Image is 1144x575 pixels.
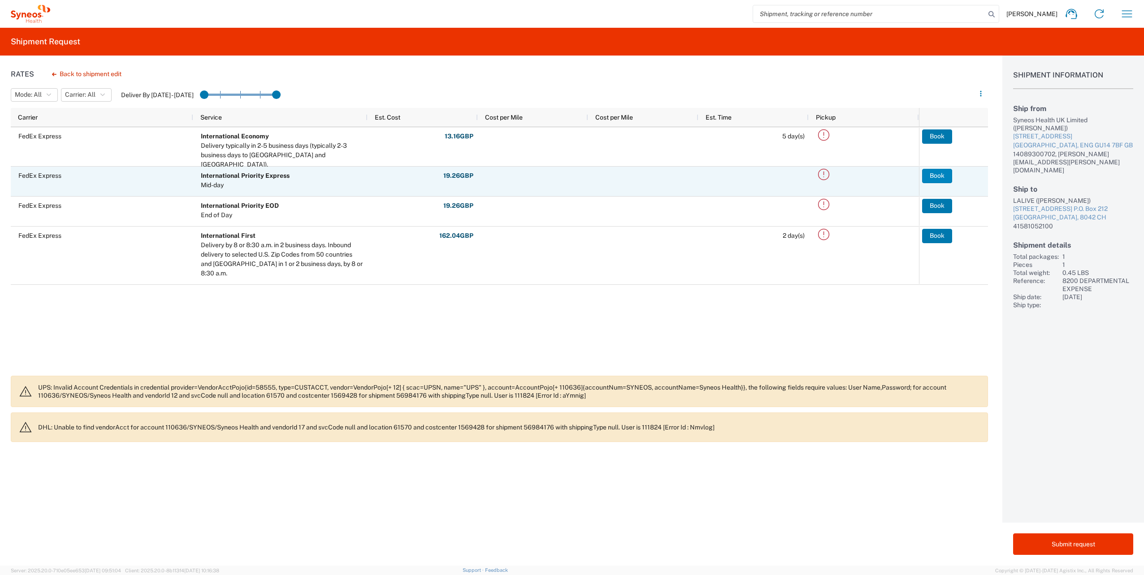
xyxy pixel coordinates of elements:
[439,232,473,240] strong: 162.04 GBP
[125,568,219,573] span: Client: 2025.20.0-8b113f4
[1062,253,1133,261] div: 1
[1013,205,1133,214] div: [STREET_ADDRESS] P.O. Box 212
[201,202,279,209] b: International Priority EOD
[1013,150,1133,174] div: 14089300702, [PERSON_NAME][EMAIL_ADDRESS][PERSON_NAME][DOMAIN_NAME]
[922,169,952,183] button: Book
[85,568,121,573] span: [DATE] 09:51:04
[485,567,508,573] a: Feedback
[485,114,523,121] span: Cost per Mile
[922,129,952,144] button: Book
[38,423,980,431] p: DHL: Unable to find vendorAcct for account 110636/SYNEOS/Syneos Health and vendorId 17 and svcCod...
[816,114,836,121] span: Pickup
[375,114,400,121] span: Est. Cost
[18,133,61,140] span: FedEx Express
[922,229,952,243] button: Book
[1013,261,1059,269] div: Pieces
[18,172,61,179] span: FedEx Express
[443,169,474,183] button: 19.26GBP
[443,172,473,180] strong: 19.26 GBP
[11,70,34,78] h1: Rates
[783,232,805,239] span: 2 day(s)
[1013,71,1133,89] h1: Shipment Information
[443,202,473,210] strong: 19.26 GBP
[706,114,732,121] span: Est. Time
[18,114,38,121] span: Carrier
[1013,222,1133,230] div: 41581052100
[11,568,121,573] span: Server: 2025.20.0-710e05ee653
[463,567,485,573] a: Support
[1062,293,1133,301] div: [DATE]
[1013,241,1133,249] h2: Shipment details
[1013,277,1059,293] div: Reference:
[444,129,474,144] button: 13.16GBP
[995,566,1133,575] span: Copyright © [DATE]-[DATE] Agistix Inc., All Rights Reserved
[121,91,194,99] label: Deliver By [DATE] - [DATE]
[184,568,219,573] span: [DATE] 10:16:38
[65,90,95,99] span: Carrier: All
[443,199,474,213] button: 19.26GBP
[922,199,952,213] button: Book
[200,114,222,121] span: Service
[1013,104,1133,113] h2: Ship from
[11,36,80,47] h2: Shipment Request
[1006,10,1057,18] span: [PERSON_NAME]
[201,141,364,169] div: Delivery typically in 2-5 business days (typically 2-3 business days to Canada and Mexico).
[45,66,129,82] button: Back to shipment edit
[201,133,269,140] b: International Economy
[15,90,42,99] span: Mode: All
[1013,205,1133,222] a: [STREET_ADDRESS] P.O. Box 212[GEOGRAPHIC_DATA], 8042 CH
[1013,185,1133,193] h2: Ship to
[201,172,290,179] b: International Priority Express
[1013,269,1059,277] div: Total weight:
[201,240,364,278] div: Delivery by 8 or 8:30 a.m. in 2 business days. Inbound delivery to selected U.S. Zip Codes from 5...
[11,88,58,102] button: Mode: All
[61,88,112,102] button: Carrier: All
[18,232,61,239] span: FedEx Express
[445,132,473,141] strong: 13.16 GBP
[1013,132,1133,150] a: [STREET_ADDRESS][GEOGRAPHIC_DATA], ENG GU14 7BF GB
[38,383,980,399] p: UPS: Invalid Account Credentials in credential provider=VendorAcctPojo{id=58555, type=CUSTACCT, v...
[595,114,633,121] span: Cost per Mile
[1013,253,1059,261] div: Total packages:
[201,232,256,239] b: International First
[1013,293,1059,301] div: Ship date:
[1013,141,1133,150] div: [GEOGRAPHIC_DATA], ENG GU14 7BF GB
[18,202,61,209] span: FedEx Express
[439,229,474,243] button: 162.04GBP
[201,210,279,220] div: End of Day
[1013,197,1133,205] div: LALIVE ([PERSON_NAME])
[782,133,805,140] span: 5 day(s)
[1013,213,1133,222] div: [GEOGRAPHIC_DATA], 8042 CH
[1062,269,1133,277] div: 0.45 LBS
[753,5,985,22] input: Shipment, tracking or reference number
[1013,132,1133,141] div: [STREET_ADDRESS]
[1013,301,1059,309] div: Ship type:
[1062,261,1133,269] div: 1
[1013,533,1133,555] button: Submit request
[1062,277,1133,293] div: 8200 DEPARTMENTAL EXPENSE
[1013,116,1133,132] div: Syneos Health UK Limited ([PERSON_NAME])
[201,180,290,190] div: Mid-day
